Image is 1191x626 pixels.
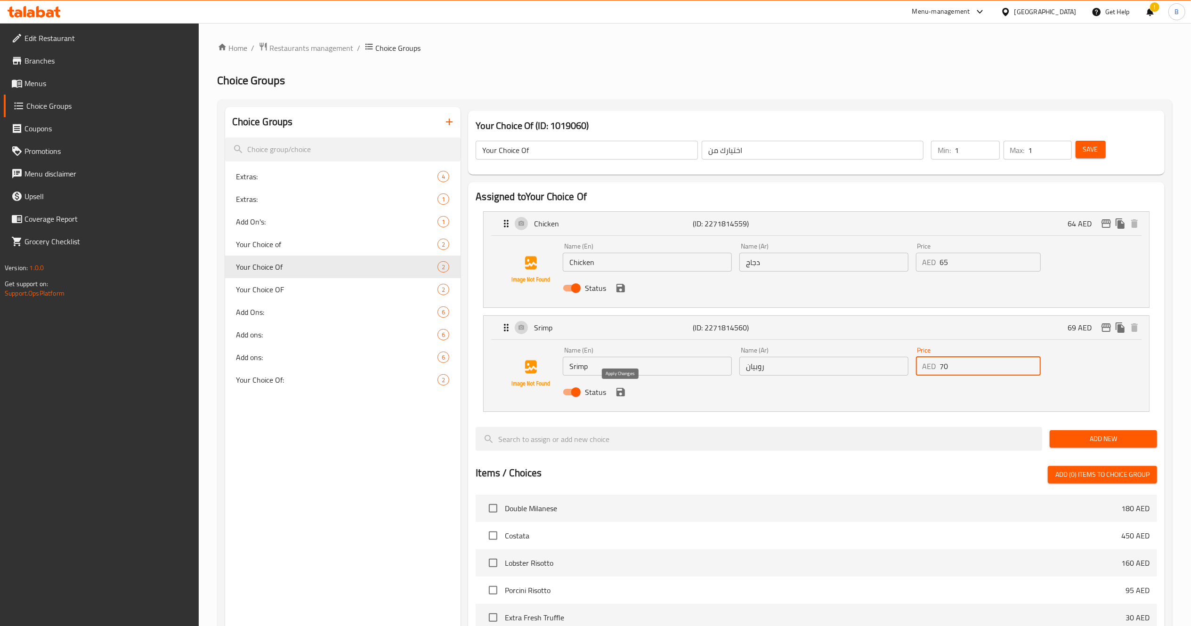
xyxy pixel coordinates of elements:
[225,188,461,210] div: Extras:1
[236,193,438,205] span: Extras:
[505,530,1121,541] span: Costata
[259,42,354,54] a: Restaurants management
[438,374,449,385] div: Choices
[1113,321,1127,335] button: duplicate
[484,316,1149,339] div: Expand
[225,301,461,323] div: Add Ons:6
[940,357,1041,376] input: Please enter price
[501,240,561,300] img: Chicken
[505,585,1126,596] span: Porcini Risotto
[4,185,199,208] a: Upsell
[225,369,461,391] div: Your Choice Of:2
[693,218,799,229] p: (ID: 2271814559)
[739,253,908,272] input: Enter name Ar
[484,212,1149,235] div: Expand
[476,427,1042,451] input: search
[233,115,293,129] h2: Choice Groups
[438,239,449,250] div: Choices
[505,612,1126,623] span: Extra Fresh Truffle
[24,55,191,66] span: Branches
[438,195,449,204] span: 1
[24,168,191,179] span: Menu disclaimer
[4,49,199,72] a: Branches
[5,262,28,274] span: Version:
[4,72,199,95] a: Menus
[438,172,449,181] span: 4
[438,285,449,294] span: 2
[1055,469,1150,481] span: Add (0) items to choice group
[236,171,438,182] span: Extras:
[563,357,732,376] input: Enter name En
[438,353,449,362] span: 6
[938,144,951,156] p: Min:
[739,357,908,376] input: Enter name Ar
[476,312,1157,416] li: ExpandSrimpName (En)Name (Ar)PriceAEDStatussave
[476,208,1157,312] li: ExpandChickenName (En)Name (Ar)PriceAEDStatussave
[24,78,191,89] span: Menus
[4,230,199,253] a: Grocery Checklist
[236,329,438,340] span: Add ons:
[534,218,693,229] p: Chicken
[483,526,503,546] span: Select choice
[438,263,449,272] span: 2
[501,344,561,404] img: Srimp
[5,278,48,290] span: Get support on:
[534,322,693,333] p: Srimp
[1050,430,1157,448] button: Add New
[1099,321,1113,335] button: edit
[225,256,461,278] div: Your Choice Of2
[1083,144,1098,155] span: Save
[4,140,199,162] a: Promotions
[585,282,606,294] span: Status
[4,162,199,185] a: Menu disclaimer
[1113,217,1127,231] button: duplicate
[438,217,449,226] span: 1
[225,323,461,346] div: Add ons:6
[505,557,1121,569] span: Lobster Risotto
[218,42,248,54] a: Home
[236,306,438,318] span: Add Ons:
[236,261,438,273] span: Your Choice Of
[438,330,449,339] span: 6
[483,553,503,573] span: Select choice
[505,503,1121,514] span: Double Milanese
[236,374,438,385] span: Your Choice Of:
[225,165,461,188] div: Extras:4
[218,42,1172,54] nav: breadcrumb
[225,233,461,256] div: Your Choice of2
[483,580,503,600] span: Select choice
[26,100,191,112] span: Choice Groups
[1121,557,1150,569] p: 160 AED
[236,239,438,250] span: Your Choice of
[1126,585,1150,596] p: 95 AED
[1010,144,1025,156] p: Max:
[923,361,936,372] p: AED
[693,322,799,333] p: (ID: 2271814560)
[251,42,255,54] li: /
[270,42,354,54] span: Restaurants management
[438,306,449,318] div: Choices
[438,352,449,363] div: Choices
[236,284,438,295] span: Your Choice OF
[438,193,449,205] div: Choices
[1175,7,1179,17] span: B
[1127,321,1142,335] button: delete
[1068,322,1099,333] p: 69 AED
[236,352,438,363] span: Add ons:
[1126,612,1150,623] p: 30 AED
[483,498,503,518] span: Select choice
[24,191,191,202] span: Upsell
[24,145,191,157] span: Promotions
[923,257,936,268] p: AED
[4,117,199,140] a: Coupons
[29,262,44,274] span: 1.0.0
[357,42,361,54] li: /
[476,118,1157,133] h3: Your Choice Of (ID: 1019060)
[24,213,191,225] span: Coverage Report
[1099,217,1113,231] button: edit
[614,281,628,295] button: save
[438,171,449,182] div: Choices
[585,386,606,398] span: Status
[376,42,421,54] span: Choice Groups
[438,329,449,340] div: Choices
